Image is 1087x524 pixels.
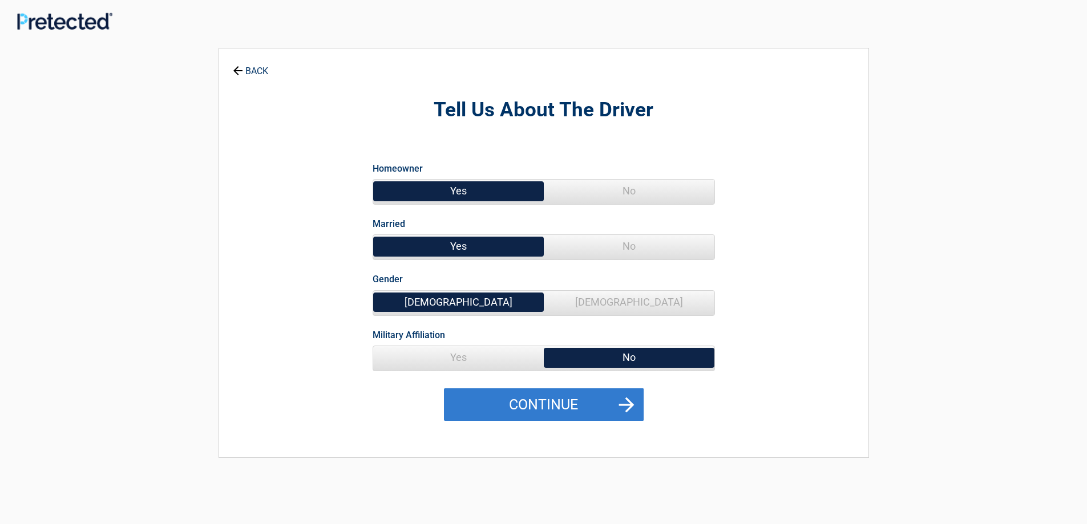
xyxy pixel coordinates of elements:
[444,388,644,421] button: Continue
[17,13,112,30] img: Main Logo
[544,180,714,202] span: No
[373,235,544,258] span: Yes
[373,291,544,314] span: [DEMOGRAPHIC_DATA]
[373,161,423,176] label: Homeowner
[544,235,714,258] span: No
[544,291,714,314] span: [DEMOGRAPHIC_DATA]
[282,97,806,124] h2: Tell Us About The Driver
[373,216,405,231] label: Married
[373,327,445,343] label: Military Affiliation
[373,180,544,202] span: Yes
[373,271,403,287] label: Gender
[373,346,544,369] span: Yes
[231,56,270,76] a: BACK
[544,346,714,369] span: No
